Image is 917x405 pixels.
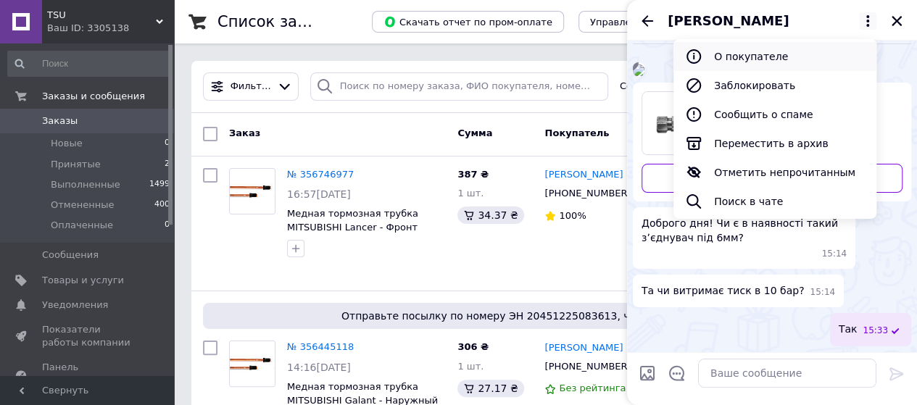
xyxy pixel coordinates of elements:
[559,383,626,393] span: Без рейтинга
[287,169,354,180] a: № 356746977
[47,9,156,22] span: TSU
[47,22,174,35] div: Ваш ID: 3305138
[42,298,108,312] span: Уведомления
[42,361,134,387] span: Панель управления
[229,168,275,214] a: Фото товару
[668,12,789,30] span: [PERSON_NAME]
[633,36,911,51] div: 12.08.2025
[863,325,888,337] span: 15:33 12.08.2025
[544,168,623,182] a: [PERSON_NAME]
[310,72,608,101] input: Поиск по номеру заказа, ФИО покупателя, номеру телефона, Email, номеру накладной
[673,71,876,100] button: Заблокировать
[165,219,170,232] span: 0
[544,128,609,138] span: Покупатель
[673,187,876,216] button: Поиск в чате
[42,249,99,262] span: Сообщения
[230,169,275,214] img: Фото товару
[642,216,847,245] span: Доброго дня! Чи є в наявності такий зʼєднувач під 6мм?
[673,129,876,158] button: Переместить в архив
[642,283,805,298] span: Та чи витримає тиск в 10 бар?
[810,286,836,298] span: 15:14 12.08.2025
[457,206,523,224] div: 34.37 ₴
[590,17,704,28] span: Управление статусами
[457,169,489,180] span: 387 ₴
[888,12,905,30] button: Закрыть
[231,80,272,93] span: Фильтры
[839,322,858,337] span: Так
[620,80,734,93] span: Сохраненные фильтры:
[642,92,705,154] img: 2951847526_w640_h640_soedinitel-l-157-bez.jpg
[642,164,903,193] a: Оформить
[372,11,564,33] button: Скачать отчет по пром-оплате
[51,219,113,232] span: Оплаченные
[209,309,882,323] span: Отправьте посылку по номеру ЭН 20451225083613, чтобы получить оплату
[7,51,171,77] input: Поиск
[42,274,124,287] span: Товары и услуги
[230,341,275,386] img: Фото товару
[457,341,489,352] span: 306 ₴
[673,100,876,129] button: Сообщить о спаме
[51,199,114,212] span: Отмененные
[639,12,656,30] button: Назад
[217,13,342,30] h1: Список заказов
[668,364,686,383] button: Открыть шаблоны ответов
[633,64,644,76] img: 127ed123-9154-40c2-b174-e3b83bbb7984_w500_h500
[457,188,484,199] span: 1 шт.
[822,248,847,260] span: 15:14 12.08.2025
[673,42,876,71] button: О покупателе
[457,361,484,372] span: 1 шт.
[51,158,101,171] span: Принятые
[229,341,275,387] a: Фото товару
[383,15,552,28] span: Скачать отчет по пром-оплате
[642,91,903,155] a: Посмотреть товар
[668,12,876,30] button: [PERSON_NAME]
[229,128,260,138] span: Заказ
[149,178,170,191] span: 1499
[154,199,170,212] span: 400
[578,11,715,33] button: Управление статусами
[673,158,876,187] button: Отметить непрочитанным
[457,128,492,138] span: Сумма
[42,114,78,128] span: Заказы
[42,323,134,349] span: Показатели работы компании
[542,184,634,203] div: [PHONE_NUMBER]
[457,380,523,397] div: 27.17 ₴
[542,357,634,376] div: [PHONE_NUMBER]
[51,137,83,150] span: Новые
[287,188,351,200] span: 16:57[DATE]
[559,210,586,221] span: 100%
[287,362,351,373] span: 14:16[DATE]
[287,208,428,259] a: Медная тормозная трубка MITSUBISHI Lancer - Фронт Правый (116 600 116) - 1300 (CB1A)
[165,137,170,150] span: 0
[544,341,623,355] a: [PERSON_NAME]
[51,178,120,191] span: Выполненные
[165,158,170,171] span: 2
[42,90,145,103] span: Заказы и сообщения
[287,341,354,352] a: № 356445118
